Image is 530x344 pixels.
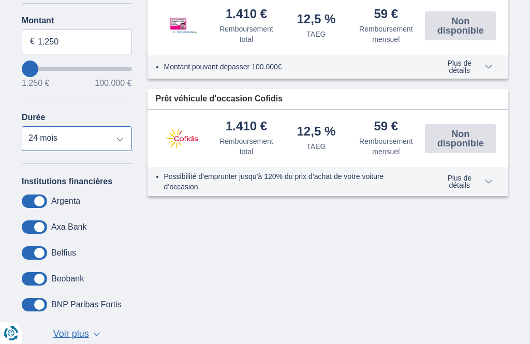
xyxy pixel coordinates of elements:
span: Non disponible [428,129,493,148]
div: Remboursement total [216,136,277,157]
div: 1.410 € [226,120,267,134]
div: 12,5 % [297,125,336,139]
label: Belfius [51,248,76,258]
button: Non disponible [425,11,496,40]
li: Possibilité d’emprunter jusqu’à 120% du prix d’achat de votre voiture d’occasion [164,171,420,192]
span: Prêt véhicule d'occasion Cofidis [156,93,283,105]
div: 12,5 % [297,13,336,27]
span: Plus de détails [436,59,492,74]
div: TAEG [306,141,326,152]
label: Institutions financières [22,177,112,186]
button: Plus de détails [428,174,500,189]
span: 1.250 € [22,79,49,87]
span: Voir plus [53,327,89,341]
div: 59 € [374,8,398,22]
label: BNP Paribas Fortis [51,300,122,309]
input: wantToBorrow [22,67,132,71]
div: Remboursement mensuel [355,24,417,44]
span: € [30,36,35,48]
img: pret personnel Cofidis [156,126,208,152]
li: Montant pouvant dépasser 100.000€ [164,62,420,72]
div: 59 € [374,120,398,134]
button: Plus de détails [428,59,500,74]
img: pret personnel Leemans Kredieten [156,7,208,44]
div: TAEG [306,29,326,39]
button: Non disponible [425,124,496,153]
div: Remboursement mensuel [355,136,417,157]
label: Argenta [51,197,80,206]
span: ▼ [93,332,100,336]
div: 1.410 € [226,8,267,22]
span: Non disponible [428,17,493,35]
label: Axa Bank [51,222,86,232]
span: 100.000 € [95,79,131,87]
label: Beobank [51,274,84,283]
label: Montant [22,16,132,25]
div: Remboursement total [216,24,277,44]
span: Plus de détails [436,174,492,189]
label: Durée [22,113,45,122]
button: Voir plus ▼ [50,327,104,341]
